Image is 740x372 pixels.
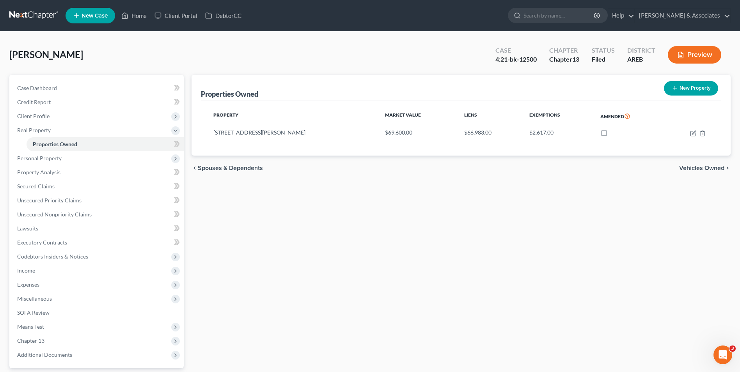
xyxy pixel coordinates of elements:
a: SOFA Review [11,306,184,320]
td: $66,983.00 [458,125,523,140]
a: Home [117,9,151,23]
th: Property [207,107,378,125]
a: Unsecured Priority Claims [11,193,184,207]
th: Market Value [379,107,458,125]
div: Case [495,46,537,55]
i: chevron_left [192,165,198,171]
a: Lawsuits [11,221,184,236]
th: Amended [594,107,664,125]
iframe: Intercom live chat [713,345,732,364]
span: 13 [572,55,579,63]
span: Properties Owned [33,141,77,147]
a: Properties Owned [27,137,184,151]
span: New Case [82,13,108,19]
div: Chapter [549,55,579,64]
span: Means Test [17,323,44,330]
a: Property Analysis [11,165,184,179]
span: Vehicles Owned [679,165,724,171]
i: chevron_right [724,165,731,171]
button: Preview [668,46,721,64]
span: Income [17,267,35,274]
span: Property Analysis [17,169,60,175]
a: Executory Contracts [11,236,184,250]
span: Chapter 13 [17,337,44,344]
span: Real Property [17,127,51,133]
span: Executory Contracts [17,239,67,246]
span: Unsecured Nonpriority Claims [17,211,92,218]
div: Status [592,46,615,55]
input: Search by name... [524,8,595,23]
div: 4:21-bk-12500 [495,55,537,64]
span: Client Profile [17,113,50,119]
td: [STREET_ADDRESS][PERSON_NAME] [207,125,378,140]
span: Case Dashboard [17,85,57,91]
span: Spouses & Dependents [198,165,263,171]
span: Expenses [17,281,39,288]
span: Personal Property [17,155,62,161]
a: Case Dashboard [11,81,184,95]
th: Exemptions [523,107,594,125]
div: Properties Owned [201,89,258,99]
a: Unsecured Nonpriority Claims [11,207,184,221]
span: Additional Documents [17,351,72,358]
td: $2,617.00 [523,125,594,140]
a: Help [608,9,634,23]
div: District [627,46,655,55]
div: Chapter [549,46,579,55]
button: chevron_left Spouses & Dependents [192,165,263,171]
span: [PERSON_NAME] [9,49,83,60]
span: Miscellaneous [17,295,52,302]
th: Liens [458,107,523,125]
span: Codebtors Insiders & Notices [17,253,88,260]
td: $69,600.00 [379,125,458,140]
span: SOFA Review [17,309,50,316]
button: New Property [664,81,718,96]
div: Filed [592,55,615,64]
a: Client Portal [151,9,201,23]
a: DebtorCC [201,9,245,23]
span: Lawsuits [17,225,38,232]
button: Vehicles Owned chevron_right [679,165,731,171]
span: Secured Claims [17,183,55,190]
span: Unsecured Priority Claims [17,197,82,204]
div: AREB [627,55,655,64]
a: Credit Report [11,95,184,109]
a: Secured Claims [11,179,184,193]
span: 3 [729,345,736,352]
a: [PERSON_NAME] & Associates [635,9,730,23]
span: Credit Report [17,99,51,105]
